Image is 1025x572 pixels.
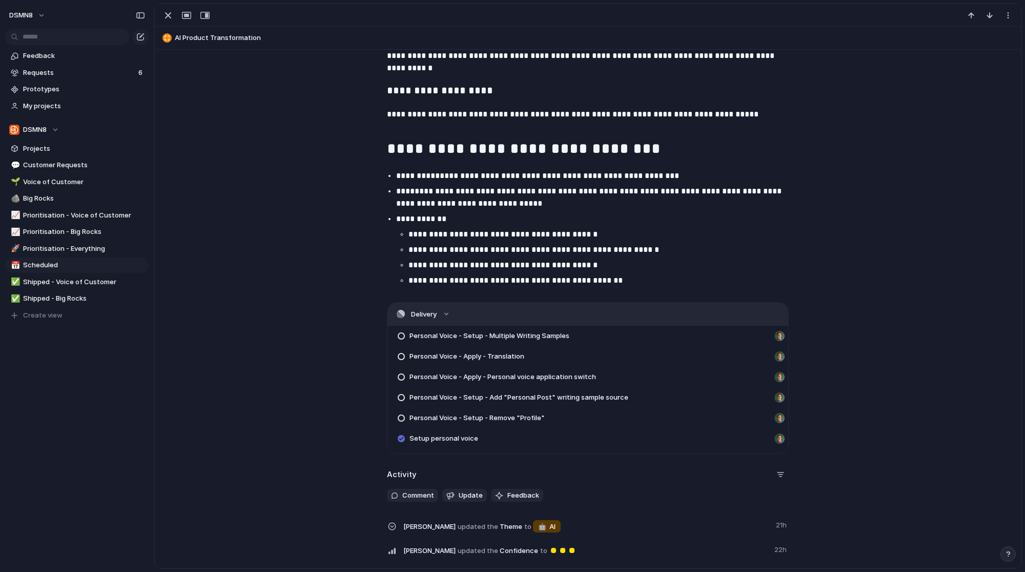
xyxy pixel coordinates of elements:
a: 📈Prioritisation - Big Rocks [5,224,149,240]
a: 📅Scheduled [5,258,149,273]
span: Prioritisation - Big Rocks [23,227,145,237]
div: ✅ [11,276,18,288]
button: 🚀 [9,244,19,254]
a: ✅Shipped - Voice of Customer [5,274,149,290]
a: 📈Prioritisation - Voice of Customer [5,208,149,223]
span: AI Product Transformation [175,33,1016,43]
a: 🪨Big Rocks [5,191,149,206]
button: Comment [387,489,438,502]
a: Personal Voice - Apply - Personal voice application switch [391,367,785,387]
span: Update [459,490,483,501]
a: Requests6 [5,65,149,81]
a: Personal Voice - Apply - Translation [391,346,785,367]
span: Shipped - Voice of Customer [23,277,145,287]
div: 🌱 [11,176,18,188]
span: My projects [23,101,145,111]
a: 🌱Voice of Customer [5,174,149,190]
span: Prioritisation - Everything [23,244,145,254]
a: Feedback [5,48,149,64]
span: DSMN8 [23,125,47,135]
button: Feedback [491,489,543,502]
span: updated the [458,522,498,532]
button: 📅 [9,260,19,270]
button: Create view [5,308,149,323]
span: Shipped - Big Rocks [23,293,145,304]
a: 🚀Prioritisation - Everything [5,241,149,257]
div: ✅ [11,293,18,305]
div: 🚀 [11,243,18,254]
span: Scheduled [23,260,145,270]
div: 📈 [11,226,18,238]
span: [PERSON_NAME] [403,546,456,556]
div: Delivery [387,326,788,453]
span: Voice of Customer [23,177,145,187]
span: Personal Voice - Setup - Add "Personal Post" writing sample source [409,392,628,403]
span: DSMN8 [9,10,33,21]
span: 21h [776,518,789,530]
a: Prototypes [5,82,149,97]
span: Prioritisation - Voice of Customer [23,210,145,221]
h2: Activity [387,469,417,481]
span: to [524,522,531,532]
span: Big Rocks [23,193,145,204]
span: to [540,546,547,556]
a: ✅Shipped - Big Rocks [5,291,149,306]
span: Personal Voice - Setup - Multiple Writing Samples [409,331,569,341]
span: updated the [458,546,498,556]
button: AI Product Transformation [159,30,1016,46]
button: 📈 [9,227,19,237]
button: Update [442,489,487,502]
a: Personal Voice - Setup - Remove "Profile" [391,408,785,428]
span: Confidence [403,543,768,557]
span: Customer Requests [23,160,145,170]
a: My projects [5,98,149,114]
div: 📅 [11,260,18,271]
button: Delivery [387,303,788,326]
button: DSMN8 [5,122,149,137]
span: Prototypes [23,84,145,94]
span: Personal Voice - Apply - Personal voice application switch [409,372,596,382]
a: Projects [5,141,149,156]
div: 💬 [11,160,18,171]
span: [PERSON_NAME] [403,522,456,532]
span: 22h [774,543,789,555]
span: 🤖 [538,522,546,530]
span: Requests [23,68,135,78]
div: 🪨 [11,193,18,205]
span: Feedback [23,51,145,61]
span: Projects [23,144,145,154]
span: Personal Voice - Setup - Remove "Profile" [409,413,545,423]
button: 🌱 [9,177,19,187]
button: ✅ [9,293,19,304]
button: 💬 [9,160,19,170]
button: DSMN8 [5,7,51,24]
span: Comment [402,490,434,501]
button: 🪨 [9,193,19,204]
div: 📈 [11,209,18,221]
a: Setup personal voice [391,428,785,449]
span: Theme [403,518,770,534]
span: 6 [138,68,145,78]
span: Setup personal voice [409,433,478,444]
span: Feedback [507,490,539,501]
span: Personal Voice - Apply - Translation [409,351,524,362]
a: 💬Customer Requests [5,157,149,173]
a: Personal Voice - Setup - Multiple Writing Samples [391,326,785,346]
button: ✅ [9,277,19,287]
a: Personal Voice - Setup - Add "Personal Post" writing sample source [391,387,785,408]
span: Create view [23,310,63,321]
button: 📈 [9,210,19,221]
span: AI [538,522,556,532]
